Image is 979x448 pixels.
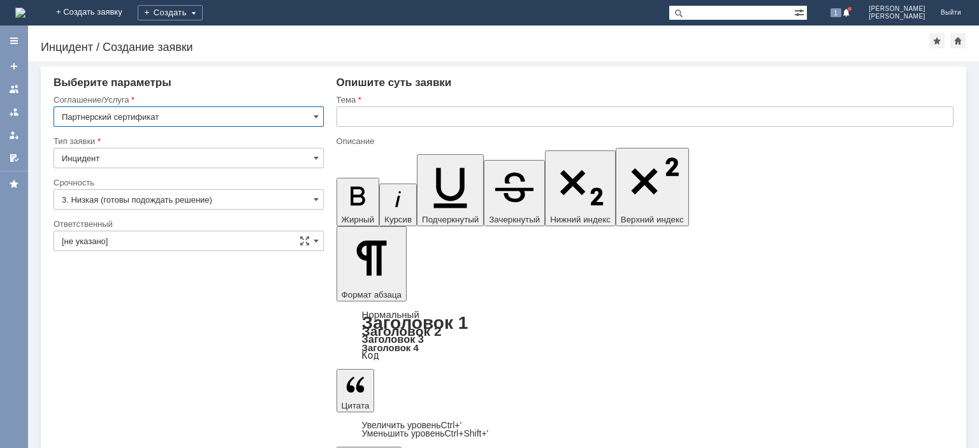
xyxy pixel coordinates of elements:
a: Increase [362,420,462,430]
a: Код [362,350,379,361]
span: Цитата [342,401,370,410]
span: Расширенный поиск [794,6,807,18]
button: Нижний индекс [545,150,616,226]
a: Заголовок 3 [362,333,424,345]
div: Создать [138,5,203,20]
div: Инцидент / Создание заявки [41,41,929,54]
div: Формат абзаца [337,310,954,360]
div: Срочность [54,178,321,187]
div: Описание [337,137,951,145]
div: Тип заявки [54,137,321,145]
a: Заявки в моей ответственности [4,102,24,122]
button: Зачеркнутый [484,160,545,226]
span: 1 [830,8,842,17]
span: Формат абзаца [342,290,402,300]
button: Курсив [379,184,417,226]
a: Перейти на домашнюю страницу [15,8,25,18]
a: Заголовок 2 [362,324,442,338]
button: Цитата [337,369,375,412]
a: Decrease [362,428,489,438]
span: Выберите параметры [54,76,171,89]
span: Опишите суть заявки [337,76,452,89]
button: Подчеркнутый [417,154,484,226]
div: Ответственный [54,220,321,228]
a: Нормальный [362,309,419,320]
button: Формат абзаца [337,226,407,301]
a: Мои заявки [4,125,24,145]
span: Подчеркнутый [422,215,479,224]
div: Цитата [337,421,954,438]
span: Жирный [342,215,375,224]
span: Зачеркнутый [489,215,540,224]
div: Тема [337,96,951,104]
span: Верхний индекс [621,215,684,224]
button: Верхний индекс [616,148,689,226]
span: Сложная форма [300,236,310,246]
a: Заголовок 4 [362,342,419,353]
a: Мои согласования [4,148,24,168]
span: [PERSON_NAME] [869,13,925,20]
button: Жирный [337,178,380,226]
span: Курсив [384,215,412,224]
a: Заголовок 1 [362,313,468,333]
img: logo [15,8,25,18]
a: Заявки на командах [4,79,24,99]
span: Нижний индекс [550,215,611,224]
div: Добавить в избранное [929,33,945,48]
span: Ctrl+Shift+' [444,428,488,438]
span: [PERSON_NAME] [869,5,925,13]
div: Сделать домашней страницей [950,33,966,48]
div: Соглашение/Услуга [54,96,321,104]
a: Создать заявку [4,56,24,76]
span: Ctrl+' [441,420,462,430]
